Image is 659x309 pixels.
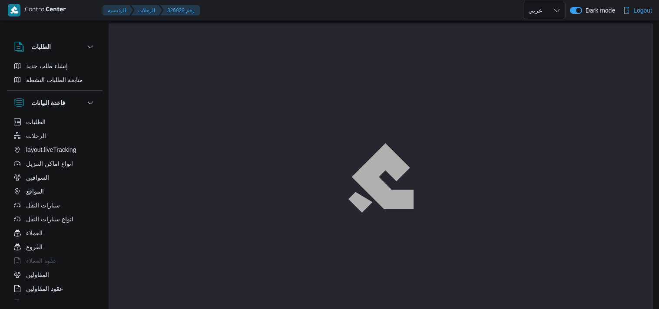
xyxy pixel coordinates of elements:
[26,228,43,238] span: العملاء
[619,2,656,19] button: Logout
[26,158,73,169] span: انواع اماكن التنزيل
[7,59,103,90] div: الطلبات
[26,200,60,210] span: سيارات النقل
[10,73,99,87] button: متابعة الطلبات النشطة
[26,270,49,280] span: المقاولين
[160,5,200,16] button: 326829 رقم
[10,171,99,184] button: السواقين
[10,115,99,129] button: الطلبات
[131,5,162,16] button: الرحلات
[10,59,99,73] button: إنشاء طلب جديد
[10,268,99,282] button: المقاولين
[7,115,103,303] div: قاعدة البيانات
[8,4,20,16] img: X8yXhbKr1z7QwAAAABJRU5ErkJggg==
[31,42,51,52] h3: الطلبات
[46,7,66,14] b: Center
[31,98,65,108] h3: قاعدة البيانات
[10,254,99,268] button: عقود العملاء
[14,42,96,52] button: الطلبات
[353,148,409,207] img: ILLA Logo
[10,143,99,157] button: layout.liveTracking
[26,186,44,197] span: المواقع
[26,256,56,266] span: عقود العملاء
[14,98,96,108] button: قاعدة البيانات
[26,172,49,183] span: السواقين
[10,282,99,296] button: عقود المقاولين
[26,242,43,252] span: الفروع
[10,184,99,198] button: المواقع
[26,214,73,224] span: انواع سيارات النقل
[26,75,83,85] span: متابعة الطلبات النشطة
[26,283,63,294] span: عقود المقاولين
[10,240,99,254] button: الفروع
[26,131,46,141] span: الرحلات
[10,129,99,143] button: الرحلات
[26,145,76,155] span: layout.liveTracking
[26,61,68,71] span: إنشاء طلب جديد
[10,212,99,226] button: انواع سيارات النقل
[633,5,652,16] span: Logout
[10,198,99,212] button: سيارات النقل
[10,157,99,171] button: انواع اماكن التنزيل
[582,7,615,14] span: Dark mode
[10,226,99,240] button: العملاء
[26,117,46,127] span: الطلبات
[103,5,133,16] button: الرئيسيه
[26,297,62,308] span: اجهزة التليفون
